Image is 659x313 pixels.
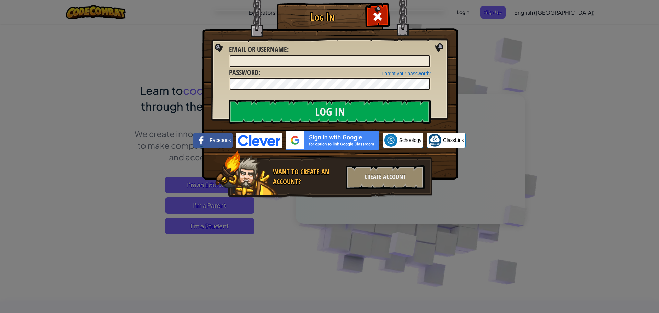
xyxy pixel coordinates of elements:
[384,134,397,147] img: schoology.png
[278,11,366,23] h1: Log In
[229,45,289,55] label: :
[229,68,260,78] label: :
[399,137,421,144] span: Schoology
[195,134,208,147] img: facebook_small.png
[210,137,231,144] span: Facebook
[443,137,464,144] span: ClassLink
[236,133,282,148] img: clever-logo-blue.png
[428,134,441,147] img: classlink-logo-small.png
[346,165,425,189] div: Create Account
[229,100,431,124] input: Log In
[273,167,342,187] div: Want to create an account?
[286,131,379,150] img: gplus_sso_button2.svg
[382,71,431,76] a: Forgot your password?
[229,45,287,54] span: Email or Username
[229,68,258,77] span: Password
